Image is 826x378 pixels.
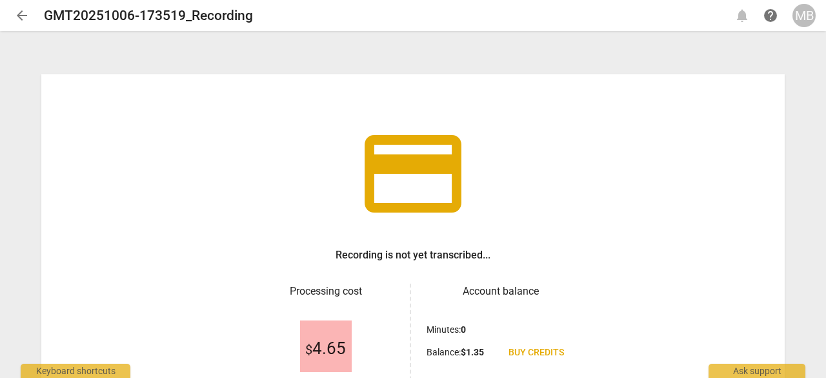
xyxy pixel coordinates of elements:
[427,284,574,299] h3: Account balance
[709,364,805,378] div: Ask support
[461,347,484,357] b: $ 1.35
[461,324,466,335] b: 0
[792,4,816,27] button: MB
[509,346,564,359] span: Buy credits
[21,364,130,378] div: Keyboard shortcuts
[427,346,484,359] p: Balance :
[44,8,253,24] h2: GMT20251006-173519_Recording
[355,116,471,232] span: credit_card
[252,284,399,299] h3: Processing cost
[14,8,30,23] span: arrow_back
[305,342,312,357] span: $
[498,341,574,364] a: Buy credits
[759,4,782,27] a: Help
[763,8,778,23] span: help
[305,339,346,359] span: 4.65
[336,247,490,263] h3: Recording is not yet transcribed...
[427,323,466,337] p: Minutes :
